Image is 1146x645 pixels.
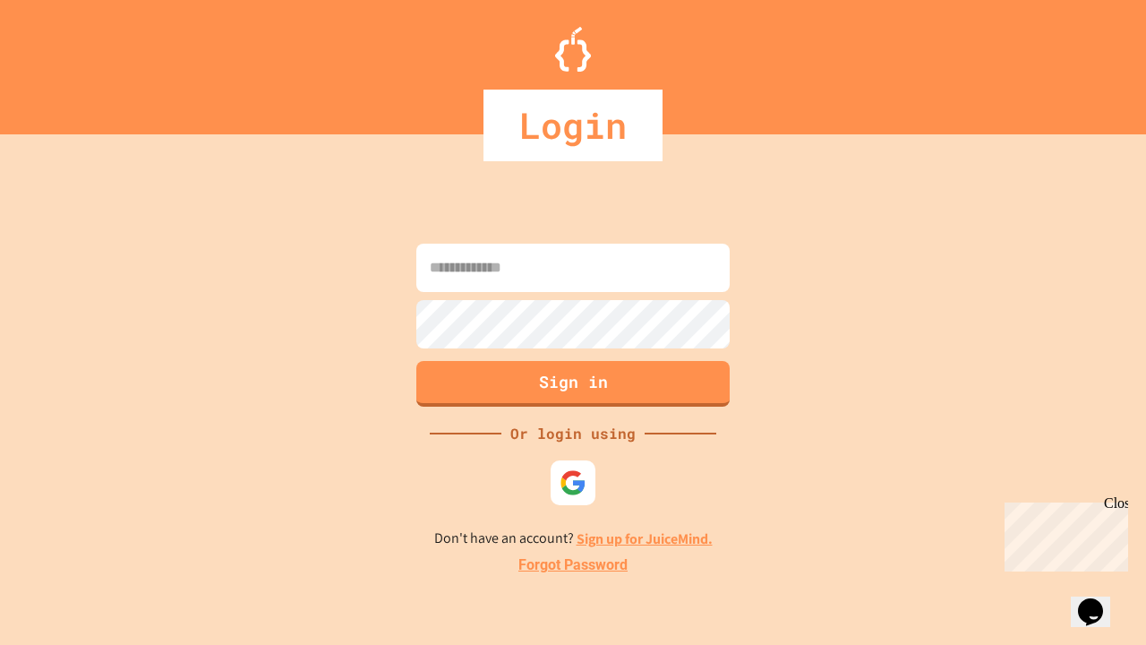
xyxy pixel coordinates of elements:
iframe: chat widget [997,495,1128,572]
a: Sign up for JuiceMind. [577,529,713,548]
p: Don't have an account? [434,528,713,550]
div: Login [483,90,663,161]
img: Logo.svg [555,27,591,72]
div: Chat with us now!Close [7,7,124,114]
iframe: chat widget [1071,573,1128,627]
button: Sign in [416,361,730,407]
a: Forgot Password [518,555,628,576]
img: google-icon.svg [560,469,586,496]
div: Or login using [501,423,645,444]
